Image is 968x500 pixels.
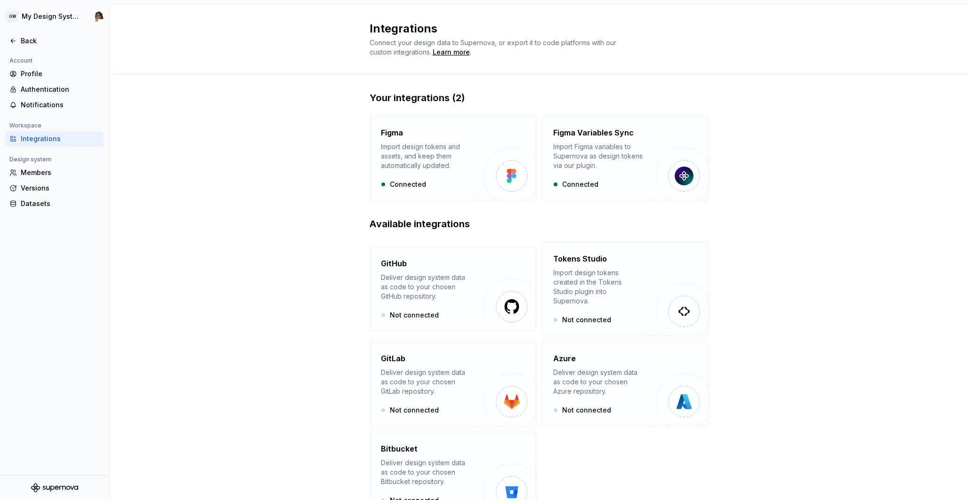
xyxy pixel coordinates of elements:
[6,196,104,211] a: Datasets
[6,33,104,48] a: Back
[21,134,100,143] div: Integrations
[553,142,643,170] div: Import Figma variables to Supernova as design tokens via our plugin.
[370,341,536,426] button: GitLabDeliver design system data as code to your chosen GitLab repository.Not connected
[370,242,536,336] button: GitHubDeliver design system data as code to your chosen GitHub repository.Not connected
[381,142,470,170] div: Import design tokens and assets, and keep them automatically updated.
[6,165,104,180] a: Members
[553,368,643,396] div: Deliver design system data as code to your chosen Azure repository.
[2,6,107,27] button: GWMy Design SystemJessica
[381,443,418,454] h4: Bitbucket
[553,127,634,138] h4: Figma Variables Sync
[370,21,697,36] h2: Integrations
[21,100,100,110] div: Notifications
[21,85,100,94] div: Authentication
[381,127,403,138] h4: Figma
[542,242,709,336] button: Tokens StudioImport design tokens created in the Tokens Studio plugin into Supernova.Not connected
[553,253,607,264] h4: Tokens Studio
[370,217,709,230] h2: Available integrations
[381,458,470,486] div: Deliver design system data as code to your chosen Bitbucket repository.
[6,55,36,66] div: Account
[6,181,104,196] a: Versions
[6,66,104,81] a: Profile
[21,199,100,208] div: Datasets
[381,368,470,396] div: Deliver design system data as code to your chosen GitLab repository.
[6,154,55,165] div: Design system
[31,483,78,492] svg: Supernova Logo
[21,168,100,177] div: Members
[6,120,45,131] div: Workspace
[21,69,100,79] div: Profile
[21,183,100,193] div: Versions
[22,12,82,21] div: My Design System
[553,268,643,306] div: Import design tokens created in the Tokens Studio plugin into Supernova.
[6,82,104,97] a: Authentication
[370,116,536,200] button: FigmaImport design tokens and assets, and keep them automatically updated.Connected
[21,36,100,46] div: Back
[542,116,709,200] button: Figma Variables SyncImport Figma variables to Supernova as design tokens via our plugin.Connected
[431,49,471,56] span: .
[7,11,18,22] div: GW
[370,39,618,56] span: Connect your design data to Supernova, or export it to code platforms with our custom integrations.
[381,273,470,301] div: Deliver design system data as code to your chosen GitHub repository.
[381,353,405,364] h4: GitLab
[542,341,709,426] button: AzureDeliver design system data as code to your chosen Azure repository.Not connected
[553,353,576,364] h4: Azure
[381,258,407,269] h4: GitHub
[6,131,104,146] a: Integrations
[370,91,709,104] h2: Your integrations (2)
[93,11,105,22] img: Jessica
[6,97,104,112] a: Notifications
[433,48,470,57] a: Learn more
